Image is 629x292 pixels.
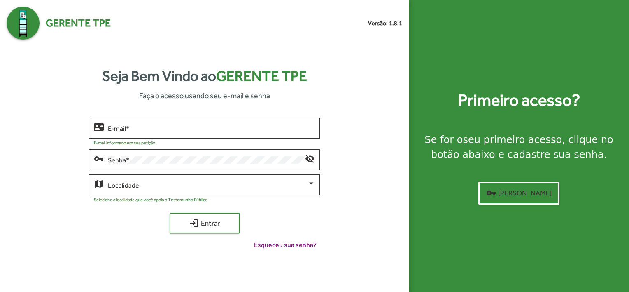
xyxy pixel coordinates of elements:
button: [PERSON_NAME] [478,182,559,205]
span: [PERSON_NAME] [486,186,552,200]
mat-icon: vpn_key [486,188,496,198]
mat-icon: visibility_off [305,153,315,163]
mat-icon: contact_mail [94,122,104,132]
mat-icon: map [94,179,104,188]
span: Gerente TPE [46,15,111,31]
strong: Seja Bem Vindo ao [102,65,307,87]
span: Esqueceu sua senha? [254,240,317,250]
button: Entrar [170,213,240,233]
span: Entrar [177,216,232,231]
strong: Primeiro acesso? [458,88,580,113]
mat-icon: login [189,218,199,228]
mat-hint: E-mail informado em sua petição. [94,140,156,145]
mat-hint: Selecione a localidade que você apoia o Testemunho Público. [94,197,209,202]
span: Faça o acesso usando seu e-mail e senha [139,90,270,101]
div: Se for o , clique no botão abaixo e cadastre sua senha. [419,132,619,162]
span: Gerente TPE [216,68,307,84]
mat-icon: vpn_key [94,153,104,163]
strong: seu primeiro acesso [463,134,562,146]
img: Logo Gerente [7,7,40,40]
small: Versão: 1.8.1 [368,19,402,28]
